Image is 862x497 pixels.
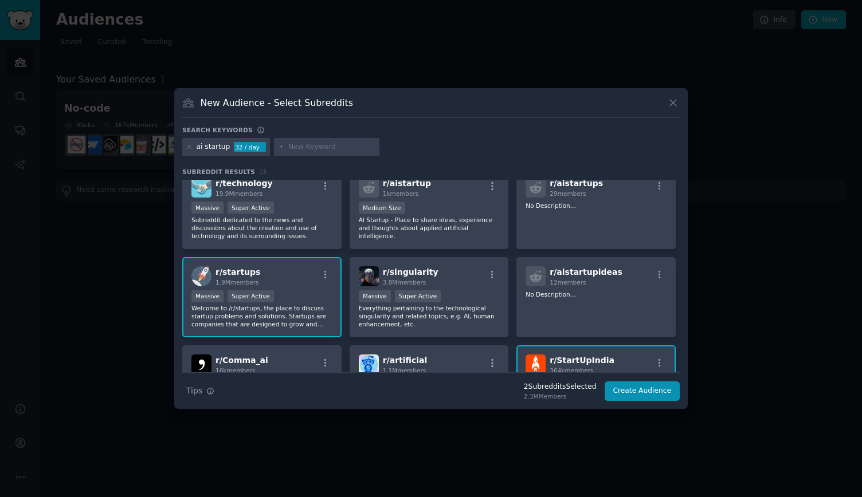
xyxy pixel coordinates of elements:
[191,290,224,302] div: Massive
[605,381,680,401] button: Create Audience
[215,279,259,286] span: 1.9M members
[182,168,255,176] span: Subreddit Results
[383,279,426,286] span: 3.8M members
[550,356,614,365] span: r/ StartUpIndia
[259,168,267,175] span: 15
[383,179,431,188] span: r/ aistartup
[359,202,405,214] div: Medium Size
[359,304,500,328] p: Everything pertaining to the technological singularity and related topics, e.g. AI, human enhance...
[186,385,202,397] span: Tips
[228,290,274,302] div: Super Active
[550,367,593,374] span: 364k members
[215,367,255,374] span: 16k members
[191,216,332,240] p: Subreddit dedicated to the news and discussions about the creation and use of technology and its ...
[197,142,230,152] div: ai startup
[191,202,224,214] div: Massive
[550,190,586,197] span: 29 members
[182,381,218,401] button: Tips
[215,190,262,197] span: 19.9M members
[550,279,586,286] span: 12 members
[359,354,379,374] img: artificial
[524,382,597,392] div: 2 Subreddit s Selected
[215,267,260,277] span: r/ startups
[215,356,268,365] span: r/ Comma_ai
[526,354,546,374] img: StartUpIndia
[191,178,211,198] img: technology
[191,304,332,328] p: Welcome to /r/startups, the place to discuss startup problems and solutions. Startups are compani...
[182,126,253,134] h3: Search keywords
[191,266,211,286] img: startups
[383,356,428,365] span: r/ artificial
[228,202,274,214] div: Super Active
[550,267,622,277] span: r/ aistartupideas
[526,290,667,298] p: No Description...
[383,190,419,197] span: 1k members
[550,179,603,188] span: r/ aistartups
[359,290,391,302] div: Massive
[383,267,438,277] span: r/ singularity
[359,216,500,240] p: AI Startup - Place to share ideas, experience and thoughts about applied artificial intelligence.
[201,97,353,109] h3: New Audience - Select Subreddits
[524,392,597,400] div: 2.3M Members
[383,367,426,374] span: 1.1M members
[234,142,266,152] div: 32 / day
[288,142,375,152] input: New Keyword
[359,266,379,286] img: singularity
[215,179,273,188] span: r/ technology
[191,354,211,374] img: Comma_ai
[526,202,667,210] p: No Description...
[395,290,441,302] div: Super Active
